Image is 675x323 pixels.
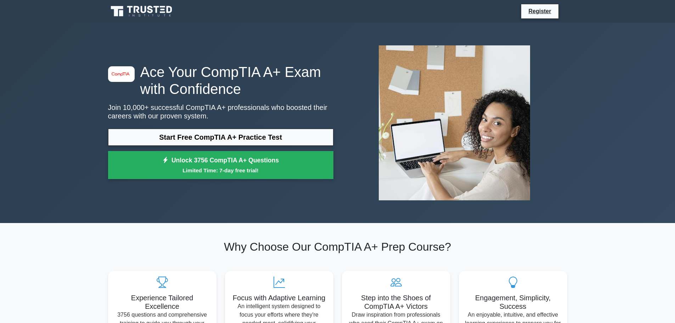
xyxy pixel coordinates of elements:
[348,294,445,311] h5: Step into the Shoes of CompTIA A+ Victors
[231,294,328,302] h5: Focus with Adaptive Learning
[108,240,567,254] h2: Why Choose Our CompTIA A+ Prep Course?
[117,166,325,174] small: Limited Time: 7-day free trial!
[465,294,562,311] h5: Engagement, Simplicity, Success
[114,294,211,311] h5: Experience Tailored Excellence
[108,151,333,179] a: Unlock 3756 CompTIA A+ QuestionsLimited Time: 7-day free trial!
[108,63,333,98] h1: Ace Your CompTIA A+ Exam with Confidence
[108,103,333,120] p: Join 10,000+ successful CompTIA A+ professionals who boosted their careers with our proven system.
[524,7,555,16] a: Register
[108,129,333,146] a: Start Free CompTIA A+ Practice Test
